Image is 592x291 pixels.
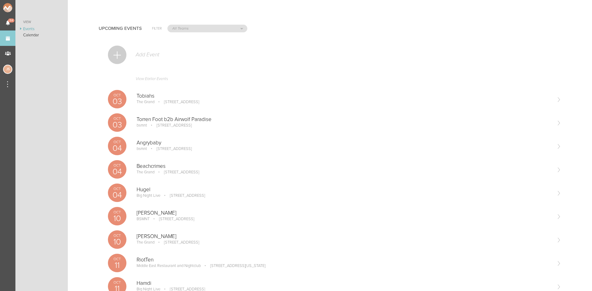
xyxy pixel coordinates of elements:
[135,52,159,58] p: Add Event
[108,187,126,191] p: Oct
[3,3,38,12] img: NOMAD
[108,257,126,261] p: Oct
[202,263,265,268] p: [STREET_ADDRESS][US_STATE]
[108,93,126,97] p: Oct
[108,261,126,269] p: 11
[137,210,551,216] p: [PERSON_NAME]
[108,238,126,246] p: 10
[137,257,551,263] p: RiotTen
[108,281,126,284] p: Oct
[137,93,551,99] p: Tobiahs
[108,117,126,120] p: Oct
[15,26,68,32] a: Events
[137,123,147,128] p: bsmnt
[152,26,162,31] h6: Filter
[137,240,154,245] p: The Grand
[108,214,126,223] p: 10
[15,32,68,38] a: Calendar
[108,144,126,152] p: 04
[108,140,126,144] p: Oct
[108,191,126,199] p: 04
[155,240,199,245] p: [STREET_ADDRESS]
[137,187,551,193] p: Hugel
[155,99,199,104] p: [STREET_ADDRESS]
[108,73,561,87] a: View Earlier Events
[108,210,126,214] p: Oct
[137,99,154,104] p: The Grand
[148,123,192,128] p: [STREET_ADDRESS]
[99,26,142,31] h4: Upcoming Events
[108,164,126,167] p: Oct
[137,170,154,175] p: The Grand
[137,280,551,286] p: Hamdi
[137,233,551,240] p: [PERSON_NAME]
[3,65,12,74] div: Jessica Smith
[137,146,147,151] p: bsmnt
[108,97,126,106] p: 03
[8,18,14,22] span: 34
[137,263,201,268] p: Middle East Restaurant and Nightclub
[137,140,551,146] p: Angrybaby
[150,216,194,221] p: [STREET_ADDRESS]
[137,216,150,221] p: BSMNT
[108,121,126,129] p: 03
[137,193,160,198] p: Big Night Live
[108,168,126,176] p: 04
[108,234,126,237] p: Oct
[148,146,192,151] p: [STREET_ADDRESS]
[15,18,68,26] a: View
[161,193,205,198] p: [STREET_ADDRESS]
[137,116,551,123] p: Torren Foot b2b Airwolf Paradise
[137,163,551,169] p: Beachcrimes
[155,170,199,175] p: [STREET_ADDRESS]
